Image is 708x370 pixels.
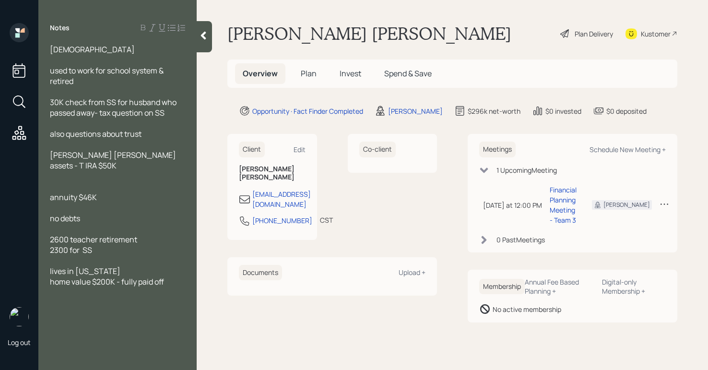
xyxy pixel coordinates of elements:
div: $0 invested [545,106,581,116]
div: [PHONE_NUMBER] [252,215,312,226]
span: Overview [243,68,278,79]
h6: Client [239,142,265,157]
span: also questions about trust [50,129,142,139]
div: Annual Fee Based Planning + [525,277,594,296]
div: Schedule New Meeting + [590,145,666,154]
span: used to work for school system & retired [50,65,165,86]
h6: Membership [479,279,525,295]
img: aleksandra-headshot.png [10,307,29,326]
h1: [PERSON_NAME] [PERSON_NAME] [227,23,511,44]
span: 2600 teacher retirement 2300 for SS [50,234,137,255]
div: Plan Delivery [575,29,613,39]
h6: Co-client [359,142,396,157]
div: [EMAIL_ADDRESS][DOMAIN_NAME] [252,189,311,209]
div: $0 deposited [606,106,647,116]
div: Upload + [399,268,425,277]
span: lives in [US_STATE] home value $200K - fully paid off [50,266,164,287]
h6: Documents [239,265,282,281]
div: [PERSON_NAME] [603,201,650,209]
div: Log out [8,338,31,347]
div: Financial Planning Meeting - Team 3 [550,185,577,225]
div: Digital-only Membership + [602,277,666,296]
div: 0 Past Meeting s [496,235,545,245]
span: 30K check from SS for husband who passed away- tax question on SS [50,97,178,118]
div: No active membership [493,304,561,314]
div: CST [320,215,333,225]
div: [PERSON_NAME] [388,106,443,116]
div: Opportunity · Fact Finder Completed [252,106,363,116]
span: [PERSON_NAME] [PERSON_NAME] assets - T IRA $50K [50,150,177,171]
span: [DEMOGRAPHIC_DATA] [50,44,135,55]
label: Notes [50,23,70,33]
div: Kustomer [641,29,671,39]
span: Plan [301,68,317,79]
h6: Meetings [479,142,516,157]
span: Invest [340,68,361,79]
h6: [PERSON_NAME] [PERSON_NAME] [239,165,306,181]
div: $296k net-worth [468,106,520,116]
div: Edit [294,145,306,154]
div: 1 Upcoming Meeting [496,165,557,175]
span: Spend & Save [384,68,432,79]
span: annuity $46K [50,192,97,203]
span: no debts [50,213,80,224]
div: [DATE] at 12:00 PM [483,200,542,210]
